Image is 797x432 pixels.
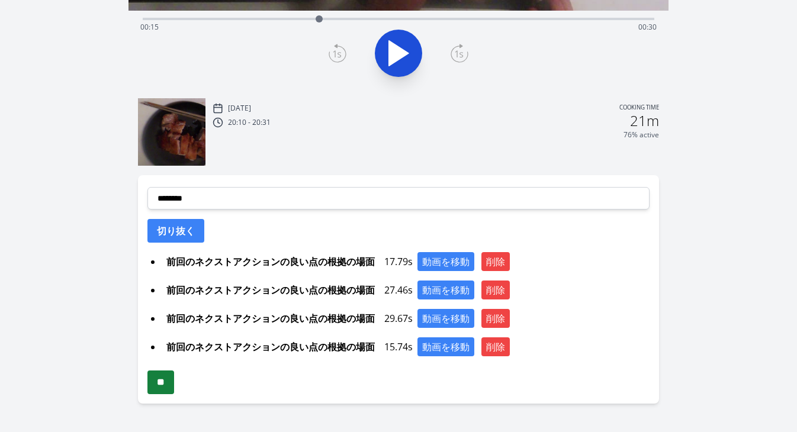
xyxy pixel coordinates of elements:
span: 00:30 [638,22,657,32]
button: 動画を移動 [417,309,474,328]
button: 削除 [481,281,510,299]
button: 削除 [481,252,510,271]
p: [DATE] [228,104,251,113]
div: 29.67s [162,309,650,328]
div: 27.46s [162,281,650,299]
button: 動画を移動 [417,337,474,356]
span: 前回のネクストアクションの良い点の根拠の場面 [162,252,380,271]
p: 20:10 - 20:31 [228,118,271,127]
div: 15.74s [162,337,650,356]
button: 切り抜く [147,219,204,243]
button: 削除 [481,309,510,328]
div: 17.79s [162,252,650,271]
button: 動画を移動 [417,252,474,271]
button: 動画を移動 [417,281,474,299]
span: 前回のネクストアクションの良い点の根拠の場面 [162,281,380,299]
p: 76% active [624,130,659,140]
span: 前回のネクストアクションの良い点の根拠の場面 [162,309,380,328]
img: 251014111051_thumb.jpeg [138,98,205,166]
h2: 21m [630,114,659,128]
p: Cooking time [619,103,659,114]
span: 00:15 [140,22,159,32]
span: 前回のネクストアクションの良い点の根拠の場面 [162,337,380,356]
button: 削除 [481,337,510,356]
